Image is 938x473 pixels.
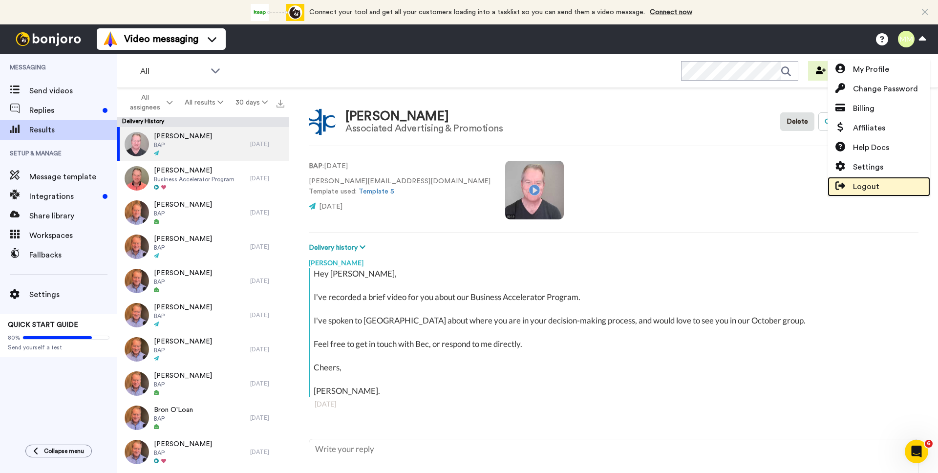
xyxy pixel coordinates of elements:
span: [PERSON_NAME] [154,166,234,175]
div: [DATE] [250,414,284,422]
div: [DATE] [250,345,284,353]
span: Affiliates [853,122,885,134]
button: Export all results that match these filters now. [274,95,287,110]
span: BAP [154,449,212,457]
span: BAP [154,381,212,388]
span: All [140,65,206,77]
img: 8d888ec5-1568-4f52-9055-64692100f1a6-thumb.jpg [125,371,149,396]
span: Billing [853,103,874,114]
a: Logout [828,177,930,196]
span: Send yourself a test [8,344,109,351]
span: Change Password [853,83,918,95]
span: [PERSON_NAME] [154,371,212,381]
a: [PERSON_NAME]BAP[DATE] [117,332,289,366]
div: [DATE] [250,209,284,216]
div: [DATE] [250,243,284,251]
img: 436ce7f5-54fd-459a-9809-878da3eca7d8-thumb.jpg [125,303,149,327]
span: [PERSON_NAME] [154,234,212,244]
span: Bron O'Loan [154,405,193,415]
span: Results [29,124,117,136]
span: Business Accelerator Program [154,175,234,183]
span: [PERSON_NAME] [154,337,212,346]
a: Help Docs [828,138,930,157]
img: f9a1e324-c8c7-4048-83d6-9f91b00c71e4-thumb.jpg [125,132,149,156]
a: [PERSON_NAME]Business Accelerator Program[DATE] [117,161,289,195]
button: Collapse menu [25,445,92,457]
img: 774417e3-27aa-4421-8160-8d542b8b9639-thumb.jpg [125,235,149,259]
iframe: Intercom live chat [905,440,928,463]
a: [PERSON_NAME]BAP[DATE] [117,435,289,469]
span: [PERSON_NAME] [154,439,212,449]
span: Share library [29,210,117,222]
a: My Profile [828,60,930,79]
button: Delete [780,112,814,131]
span: Collapse menu [44,447,84,455]
a: Bron O'LoanBAP[DATE] [117,401,289,435]
button: 30 days [229,94,274,111]
div: [DATE] [250,140,284,148]
a: [PERSON_NAME]BAP[DATE] [117,230,289,264]
p: [PERSON_NAME][EMAIL_ADDRESS][DOMAIN_NAME] Template used: [309,176,490,197]
div: [PERSON_NAME] [309,253,918,268]
span: [DATE] [319,203,342,210]
div: Delivery History [117,117,289,127]
span: BAP [154,415,193,423]
span: Fallbacks [29,249,117,261]
div: [DATE] [250,311,284,319]
img: bj-logo-header-white.svg [12,32,85,46]
span: QUICK START GUIDE [8,322,78,328]
img: 893ae91c-3848-48b6-8279-fd8ea590b3cd-thumb.jpg [125,200,149,225]
div: Associated Advertising & Promotions [345,123,503,134]
span: [PERSON_NAME] [154,302,212,312]
button: Delivery history [309,242,368,253]
span: BAP [154,210,212,217]
div: [PERSON_NAME] [345,109,503,124]
div: [DATE] [250,380,284,387]
span: BAP [154,346,212,354]
span: All assignees [125,93,165,112]
span: BAP [154,312,212,320]
a: Template 5 [359,188,394,195]
img: 217a7441-545d-468e-b71b-1da58551b628-thumb.jpg [125,440,149,464]
span: 6 [925,440,933,448]
a: Settings [828,157,930,177]
a: [PERSON_NAME]BAP[DATE] [117,366,289,401]
img: 9e043665-3c67-4435-8631-b63694811130-thumb.jpg [125,166,149,191]
p: : [DATE] [309,161,490,172]
span: Settings [29,289,117,301]
div: [DATE] [250,277,284,285]
span: Workspaces [29,230,117,241]
span: Message template [29,171,117,183]
a: Connect now [650,9,692,16]
span: 80% [8,334,21,342]
a: [PERSON_NAME]BAP[DATE] [117,264,289,298]
div: [DATE] [250,448,284,456]
span: Connect your tool and get all your customers loading into a tasklist so you can send them a video... [309,9,645,16]
span: Integrations [29,191,99,202]
button: All assignees [119,89,179,116]
div: animation [251,4,304,21]
button: Invite [808,61,856,81]
span: My Profile [853,64,889,75]
span: BAP [154,244,212,252]
a: Affiliates [828,118,930,138]
span: BAP [154,141,212,149]
span: [PERSON_NAME] [154,268,212,278]
button: Open original [818,112,872,131]
img: 2ac30b1f-5b1b-4065-b1a7-441bf86bb740-thumb.jpg [125,337,149,362]
a: [PERSON_NAME]BAP[DATE] [117,127,289,161]
div: [DATE] [250,174,284,182]
span: Replies [29,105,99,116]
img: vm-color.svg [103,31,118,47]
a: Billing [828,99,930,118]
button: All results [179,94,230,111]
span: Video messaging [124,32,198,46]
span: Help Docs [853,142,889,153]
strong: BAP [309,163,322,170]
a: [PERSON_NAME]BAP[DATE] [117,298,289,332]
img: export.svg [277,100,284,107]
span: Logout [853,181,879,193]
img: Image of Natalie Bell [309,108,336,135]
span: [PERSON_NAME] [154,200,212,210]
